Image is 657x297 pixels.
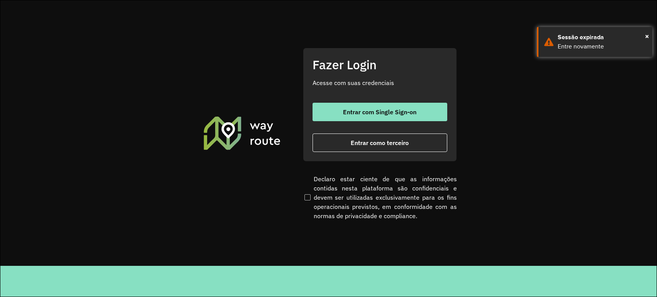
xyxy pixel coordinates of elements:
[202,115,282,151] img: Roteirizador AmbevTech
[303,174,457,220] label: Declaro estar ciente de que as informações contidas nesta plataforma são confidenciais e devem se...
[351,140,409,146] span: Entrar como terceiro
[313,57,447,72] h2: Fazer Login
[313,103,447,121] button: button
[343,109,416,115] span: Entrar com Single Sign-on
[313,133,447,152] button: button
[558,33,647,42] div: Sessão expirada
[645,30,649,42] button: Close
[558,42,647,51] div: Entre novamente
[645,30,649,42] span: ×
[313,78,447,87] p: Acesse com suas credenciais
